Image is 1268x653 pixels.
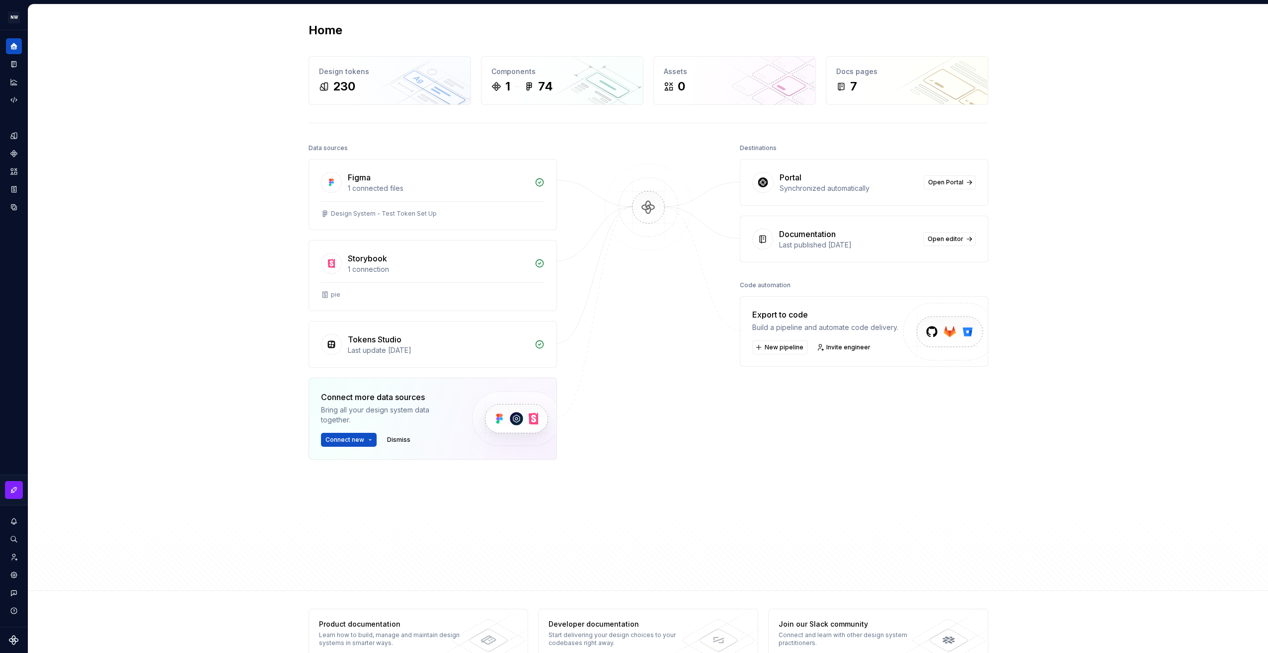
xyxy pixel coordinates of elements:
div: Build a pipeline and automate code delivery. [752,323,898,332]
div: Destinations [740,141,777,155]
span: Open editor [928,235,963,243]
div: Design tokens [319,67,461,77]
a: Documentation [6,56,22,72]
div: Assets [664,67,805,77]
a: Components174 [481,56,643,105]
span: New pipeline [765,343,803,351]
div: Design System - Test Token Set Up [331,210,437,218]
a: Settings [6,567,22,583]
span: Open Portal [928,178,963,186]
div: 7 [850,79,857,94]
div: Start delivering your design choices to your codebases right away. [549,631,693,647]
div: Bring all your design system data together. [321,405,455,425]
div: Tokens Studio [348,333,401,345]
div: Storybook [348,252,387,264]
div: Last published [DATE] [779,240,917,250]
div: 230 [333,79,355,94]
div: Last update [DATE] [348,345,529,355]
div: Components [491,67,633,77]
a: Code automation [6,92,22,108]
a: Storybook1 connectionpie [309,240,557,311]
span: Connect new [325,436,364,444]
a: Tokens StudioLast update [DATE] [309,321,557,368]
a: Invite engineer [814,340,875,354]
div: 1 connection [348,264,529,274]
a: Components [6,146,22,162]
div: Connect and learn with other design system practitioners. [779,631,923,647]
span: Dismiss [387,436,410,444]
div: pie [331,291,340,299]
div: 74 [538,79,553,94]
button: Dismiss [383,433,415,447]
a: Assets [6,163,22,179]
a: Analytics [6,74,22,90]
div: 1 connected files [348,183,529,193]
a: Storybook stories [6,181,22,197]
a: Docs pages7 [826,56,988,105]
div: Product documentation [319,619,464,629]
button: New pipeline [752,340,808,354]
div: Portal [780,171,801,183]
div: Data sources [309,141,348,155]
div: Figma [348,171,371,183]
div: 0 [678,79,685,94]
button: Contact support [6,585,22,601]
button: NW [2,6,26,28]
div: Docs pages [836,67,978,77]
div: Join our Slack community [779,619,923,629]
div: 1 [505,79,510,94]
div: Learn how to build, manage and maintain design systems in smarter ways. [319,631,464,647]
svg: Supernova Logo [9,635,19,645]
div: Synchronized automatically [780,183,918,193]
h2: Home [309,22,342,38]
a: Open Portal [924,175,976,189]
button: Notifications [6,513,22,529]
div: Code automation [740,278,791,292]
div: Export to code [752,309,898,321]
a: Design tokens [6,128,22,144]
a: Assets0 [653,56,816,105]
a: Data sources [6,199,22,215]
a: Figma1 connected filesDesign System - Test Token Set Up [309,159,557,230]
a: Open editor [923,232,976,246]
a: Invite team [6,549,22,565]
a: Design tokens230 [309,56,471,105]
div: Connect more data sources [321,391,455,403]
div: Developer documentation [549,619,693,629]
button: Connect new [321,433,377,447]
a: Home [6,38,22,54]
div: NW [8,11,20,23]
button: Search ⌘K [6,531,22,547]
div: Documentation [779,228,836,240]
span: Invite engineer [826,343,871,351]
